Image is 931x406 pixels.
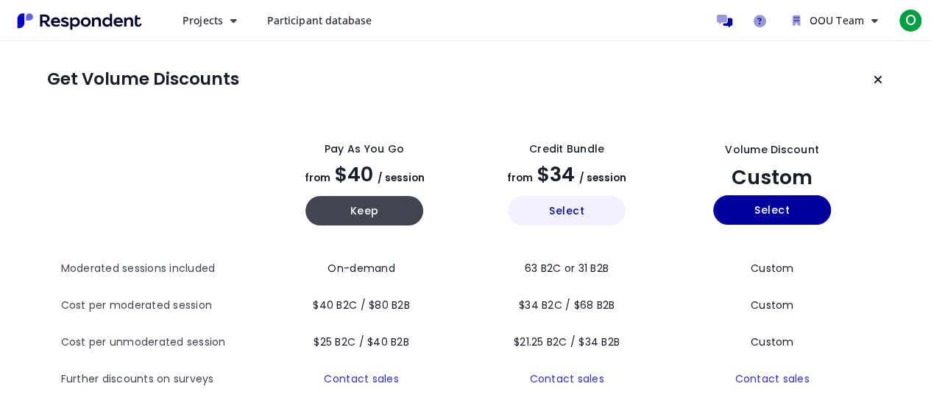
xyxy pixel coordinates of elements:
[810,13,864,27] span: OOU Team
[725,142,819,158] div: Volume Discount
[713,195,831,225] button: Select yearly custom_static plan
[525,261,609,276] span: 63 B2C or 31 B2B
[325,141,404,157] div: Pay as you go
[529,371,603,386] a: Contact sales
[751,335,794,349] span: Custom
[313,298,409,312] span: $40 B2C / $80 B2B
[328,261,394,276] span: On-demand
[61,251,263,287] th: Moderated sessions included
[519,298,615,312] span: $34 B2C / $68 B2B
[537,161,575,188] span: $34
[335,161,373,188] span: $40
[863,65,893,94] button: Keep current plan
[255,7,383,34] a: Participant database
[61,324,263,361] th: Cost per unmoderated session
[183,13,223,27] span: Projects
[734,371,809,386] a: Contact sales
[507,171,533,185] span: from
[745,6,774,35] a: Help and support
[305,196,423,225] button: Keep current yearly payg plan
[266,13,372,27] span: Participant database
[12,9,147,33] img: Respondent
[896,7,925,34] button: O
[47,69,239,90] h1: Get Volume Discounts
[61,287,263,324] th: Cost per moderated session
[529,141,604,157] div: Credit Bundle
[171,7,249,34] button: Projects
[579,171,626,185] span: / session
[305,171,330,185] span: from
[780,7,890,34] button: OOU Team
[899,9,922,32] span: O
[314,335,408,349] span: $25 B2C / $40 B2B
[378,171,425,185] span: / session
[751,261,794,276] span: Custom
[709,6,739,35] a: Message participants
[61,361,263,398] th: Further discounts on surveys
[732,164,813,191] span: Custom
[514,335,620,349] span: $21.25 B2C / $34 B2B
[508,196,626,225] button: Select yearly basic plan
[751,298,794,312] span: Custom
[324,371,398,386] a: Contact sales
